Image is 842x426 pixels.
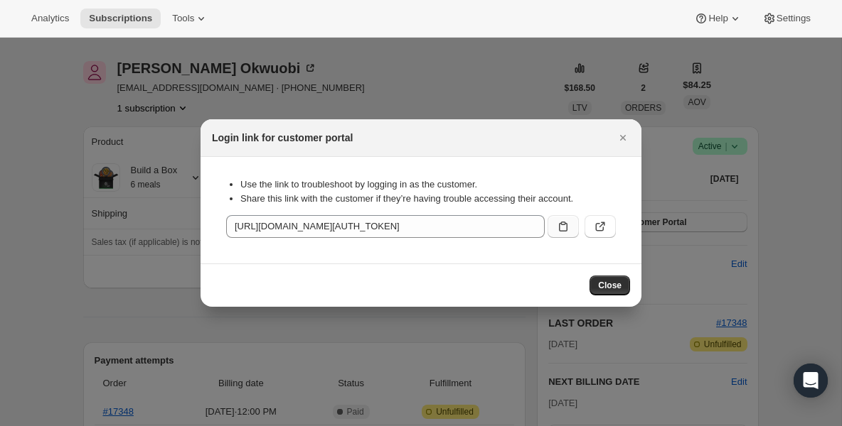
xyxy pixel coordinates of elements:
[212,131,353,145] h2: Login link for customer portal
[794,364,828,398] div: Open Intercom Messenger
[708,13,728,24] span: Help
[80,9,161,28] button: Subscriptions
[172,13,194,24] span: Tools
[164,9,217,28] button: Tools
[89,13,152,24] span: Subscriptions
[23,9,78,28] button: Analytics
[777,13,811,24] span: Settings
[613,128,633,148] button: Close
[590,275,630,295] button: Close
[240,177,616,192] li: Use the link to troubleshoot by logging in as the customer.
[686,9,750,28] button: Help
[31,13,69,24] span: Analytics
[754,9,819,28] button: Settings
[240,192,616,206] li: Share this link with the customer if they’re having trouble accessing their account.
[598,280,622,291] span: Close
